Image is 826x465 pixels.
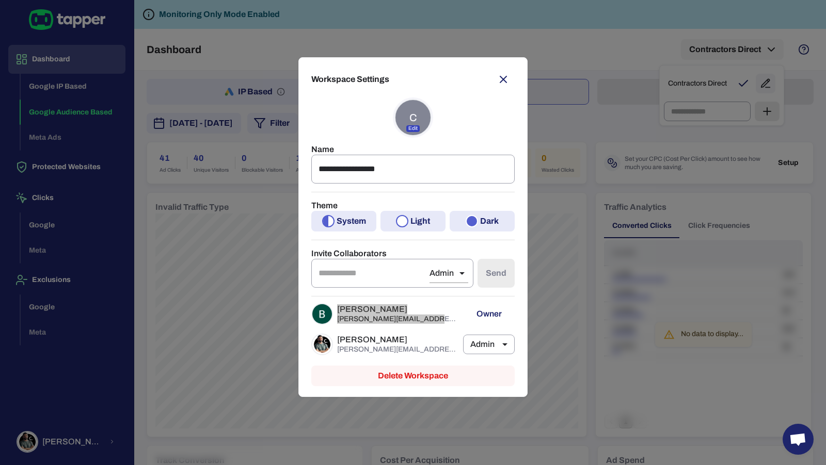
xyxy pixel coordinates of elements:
[337,304,459,314] span: [PERSON_NAME]
[312,335,332,354] img: Morgan Alston
[337,314,459,324] p: [PERSON_NAME][EMAIL_ADDRESS][DOMAIN_NAME]
[430,265,468,281] div: Admin
[311,68,515,91] h2: Workspace Settings
[311,366,515,386] button: Delete Workspace
[463,301,515,327] p: Owner
[337,335,459,345] span: [PERSON_NAME]
[311,201,515,211] p: Theme
[311,144,515,155] p: Name
[463,330,515,359] div: Admin
[406,125,420,132] p: Edit
[394,99,432,136] button: CEdit
[311,211,376,231] button: System
[783,424,814,455] div: Open chat
[380,211,446,231] button: Light
[312,304,332,324] img: Barry Cummings
[337,345,459,354] p: [PERSON_NAME][EMAIL_ADDRESS][DOMAIN_NAME]
[450,211,515,231] button: Dark
[394,99,432,136] div: C
[311,248,515,259] p: Invite Collaborators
